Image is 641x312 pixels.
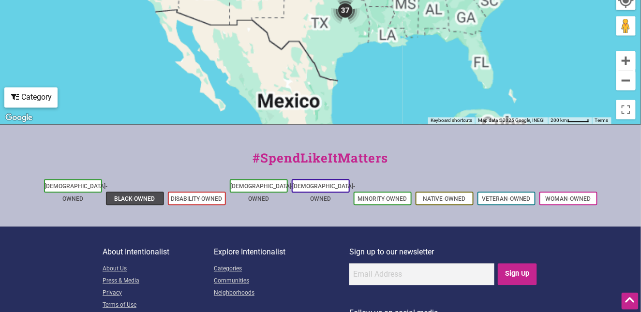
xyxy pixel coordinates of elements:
[103,246,214,259] p: About Intentionalist
[214,288,349,300] a: Neighborhoods
[171,196,223,203] a: Disability-Owned
[498,264,537,285] input: Sign Up
[103,288,214,300] a: Privacy
[231,183,294,203] a: [DEMOGRAPHIC_DATA]-Owned
[103,264,214,276] a: About Us
[349,264,494,285] input: Email Address
[358,196,407,203] a: Minority-Owned
[214,276,349,288] a: Communities
[616,51,636,71] button: Zoom in
[349,246,538,259] p: Sign up to our newsletter
[595,118,609,123] a: Terms
[431,118,472,124] button: Keyboard shortcuts
[616,100,636,119] button: Toggle fullscreen view
[622,293,639,310] div: Scroll Back to Top
[3,112,35,124] a: Open this area in Google Maps (opens a new window)
[4,88,58,108] div: Filter by category
[115,196,155,203] a: Black-Owned
[5,89,57,107] div: Category
[616,71,636,90] button: Zoom out
[482,196,531,203] a: Veteran-Owned
[293,183,356,203] a: [DEMOGRAPHIC_DATA]-Owned
[45,183,108,203] a: [DEMOGRAPHIC_DATA]-Owned
[423,196,466,203] a: Native-Owned
[548,118,592,124] button: Map Scale: 200 km per 41 pixels
[551,118,567,123] span: 200 km
[103,276,214,288] a: Press & Media
[103,300,214,312] a: Terms of Use
[478,118,545,123] span: Map data ©2025 Google, INEGI
[214,246,349,259] p: Explore Intentionalist
[214,264,349,276] a: Categories
[616,16,636,36] button: Drag Pegman onto the map to open Street View
[546,196,591,203] a: Woman-Owned
[3,112,35,124] img: Google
